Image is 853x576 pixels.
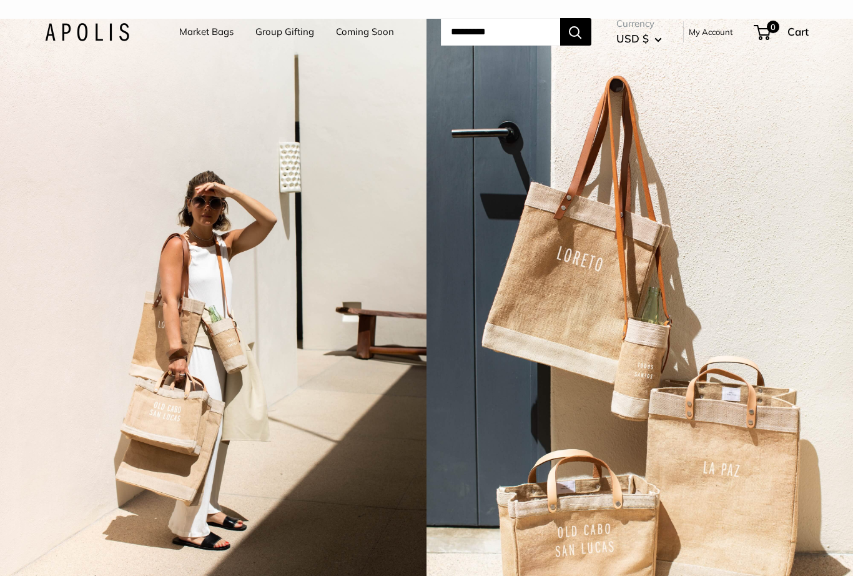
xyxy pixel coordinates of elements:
span: Cart [787,25,809,38]
span: 0 [766,21,779,33]
input: Search... [441,18,560,46]
span: Currency [616,15,662,32]
a: My Account [689,24,733,39]
a: Coming Soon [336,23,394,41]
span: USD $ [616,32,649,45]
button: Search [560,18,591,46]
button: USD $ [616,29,662,49]
a: Group Gifting [255,23,314,41]
a: Market Bags [179,23,234,41]
a: 0 Cart [755,22,809,42]
img: Apolis [45,23,129,41]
